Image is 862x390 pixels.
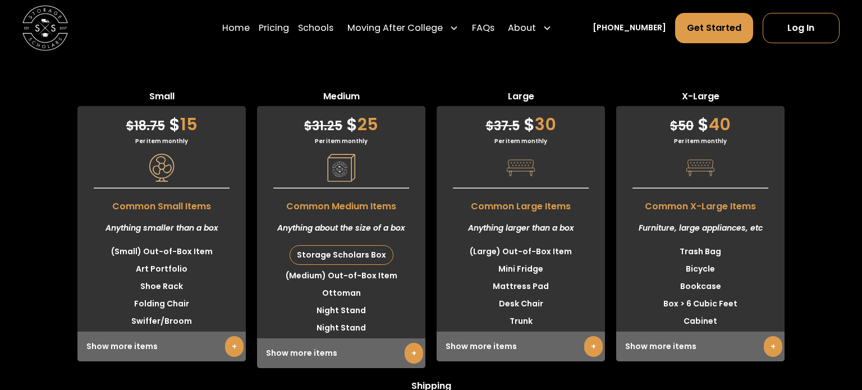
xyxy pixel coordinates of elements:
span: 18.75 [126,117,165,135]
li: Trash Bag [616,243,785,260]
div: About [508,21,536,35]
span: $ [670,117,678,135]
a: Log In [763,13,840,43]
div: 40 [616,106,785,137]
span: $ [304,117,312,135]
span: Small [77,90,246,106]
div: Anything smaller than a box [77,213,246,243]
img: Storage Scholars main logo [22,6,68,51]
div: Per item monthly [77,137,246,145]
span: Medium [257,90,425,106]
div: 15 [77,106,246,137]
div: Show more items [437,332,605,361]
a: Pricing [259,12,289,44]
li: Night Stand [257,319,425,337]
span: $ [346,112,357,136]
a: + [764,336,782,357]
div: Show more items [257,338,425,368]
li: Trunk [437,313,605,330]
span: 31.25 [304,117,342,135]
li: Desk Chair [437,295,605,313]
span: 50 [670,117,694,135]
li: (Small) Out-of-Box Item [77,243,246,260]
span: Large [437,90,605,106]
span: $ [524,112,535,136]
span: Common Medium Items [257,194,425,213]
div: Anything about the size of a box [257,213,425,243]
li: Bicycle [616,260,785,278]
span: Common Large Items [437,194,605,213]
li: Box > 6 Cubic Feet [616,295,785,313]
div: Furniture, large appliances, etc [616,213,785,243]
span: $ [486,117,494,135]
a: Get Started [675,13,753,43]
a: [PHONE_NUMBER] [593,22,666,34]
li: Shoe Rack [77,278,246,295]
li: Ottoman [257,285,425,302]
img: Pricing Category Icon [148,154,176,182]
span: $ [698,112,709,136]
li: Cabinet [616,313,785,330]
img: Pricing Category Icon [686,154,714,182]
span: $ [126,117,134,135]
div: 25 [257,106,425,137]
span: Common X-Large Items [616,194,785,213]
a: + [225,336,244,357]
li: (Medium) Out-of-Box Item [257,267,425,285]
div: About [503,12,556,44]
li: Mini Fridge [437,260,605,278]
a: Home [222,12,250,44]
div: Per item monthly [437,137,605,145]
div: Storage Scholars Box [290,246,393,264]
div: Moving After College [343,12,463,44]
span: $ [169,112,180,136]
div: Moving After College [347,21,443,35]
div: 30 [437,106,605,137]
img: Pricing Category Icon [507,154,535,182]
span: X-Large [616,90,785,106]
a: + [584,336,603,357]
li: Folding Chair [77,295,246,313]
img: Pricing Category Icon [327,154,355,182]
div: Per item monthly [257,137,425,145]
li: Swiffer/Broom [77,313,246,330]
div: Anything larger than a box [437,213,605,243]
a: Schools [298,12,333,44]
a: + [405,343,423,364]
li: Mattress Pad [437,278,605,295]
li: (Large) Out-of-Box Item [437,243,605,260]
li: Night Stand [257,302,425,319]
li: Bookcase [616,278,785,295]
li: Art Portfolio [77,260,246,278]
div: Show more items [616,332,785,361]
div: Show more items [77,332,246,361]
span: Common Small Items [77,194,246,213]
div: Per item monthly [616,137,785,145]
span: 37.5 [486,117,520,135]
a: FAQs [472,12,494,44]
